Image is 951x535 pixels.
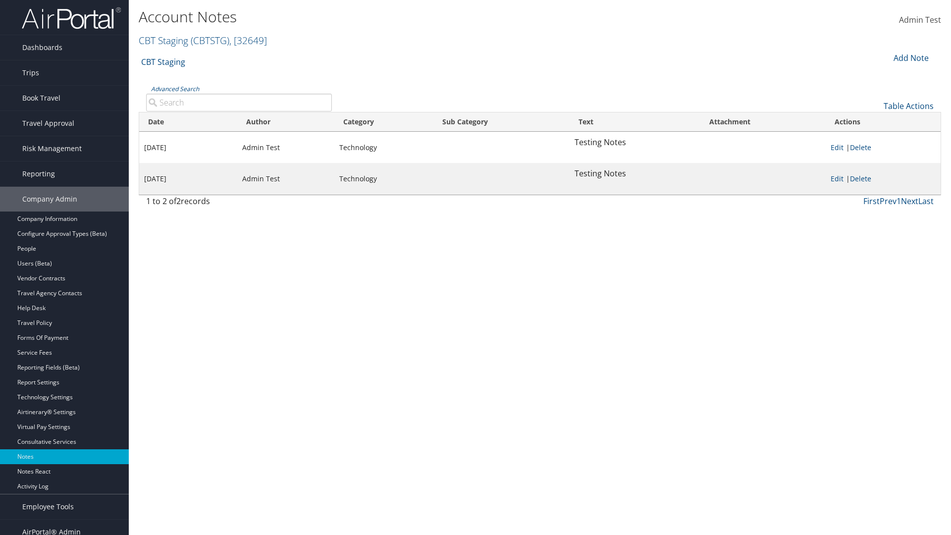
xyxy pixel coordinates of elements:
a: Next [901,196,918,207]
span: Travel Approval [22,111,74,136]
span: Employee Tools [22,494,74,519]
a: Delete [850,143,871,152]
span: Risk Management [22,136,82,161]
span: Admin Test [899,14,941,25]
div: Add Note [887,52,934,64]
th: Category: activate to sort column ascending [334,112,433,132]
a: First [863,196,880,207]
td: Admin Test [237,132,334,163]
h1: Account Notes [139,6,674,27]
th: Actions [826,112,941,132]
td: [DATE] [139,163,237,195]
td: Technology [334,132,433,163]
th: Author [237,112,334,132]
a: Edit [831,174,844,183]
th: Text: activate to sort column ascending [570,112,700,132]
td: [DATE] [139,132,237,163]
a: Table Actions [884,101,934,111]
a: Last [918,196,934,207]
a: Prev [880,196,897,207]
span: Company Admin [22,187,77,212]
img: airportal-logo.png [22,6,121,30]
th: Sub Category: activate to sort column ascending [433,112,570,132]
p: Testing Notes [575,167,695,180]
a: CBT Staging [139,34,267,47]
span: , [ 32649 ] [229,34,267,47]
span: 2 [176,196,181,207]
td: Technology [334,163,433,195]
a: Edit [831,143,844,152]
td: | [826,163,941,195]
th: Date: activate to sort column ascending [139,112,237,132]
div: 1 to 2 of records [146,195,332,212]
input: Advanced Search [146,94,332,111]
td: | [826,132,941,163]
td: Admin Test [237,163,334,195]
a: CBT Staging [141,52,185,72]
span: ( CBTSTG ) [191,34,229,47]
span: Reporting [22,161,55,186]
a: 1 [897,196,901,207]
span: Book Travel [22,86,60,110]
p: Testing Notes [575,136,695,149]
span: Dashboards [22,35,62,60]
a: Admin Test [899,5,941,36]
span: Trips [22,60,39,85]
a: Delete [850,174,871,183]
a: Advanced Search [151,85,199,93]
th: Attachment: activate to sort column ascending [700,112,825,132]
